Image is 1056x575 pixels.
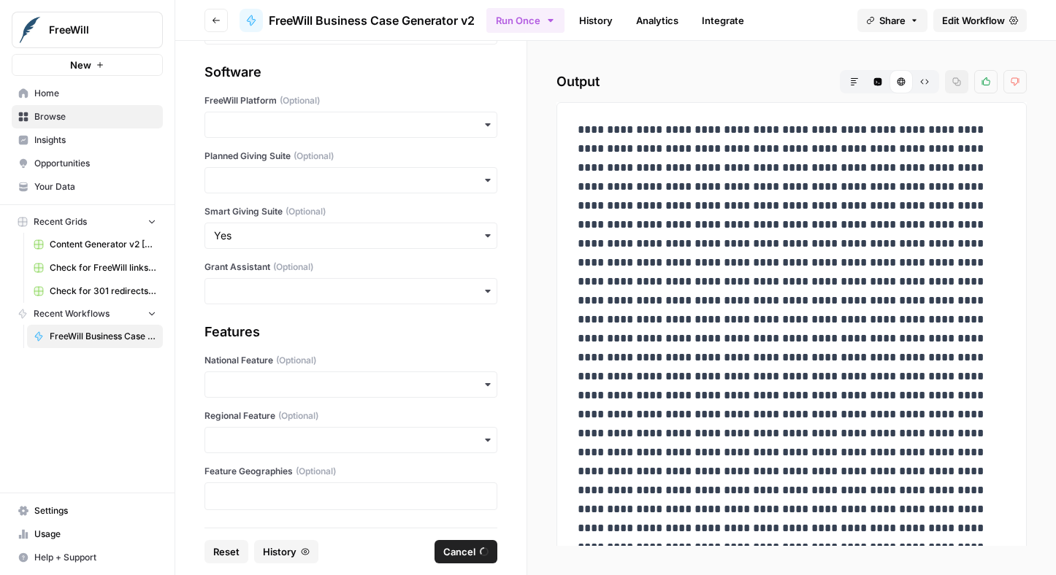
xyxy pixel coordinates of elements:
button: Share [857,9,927,32]
button: Help + Support [12,546,163,569]
span: FreeWill Business Case Generator v2 [269,12,475,29]
a: Your Data [12,175,163,198]
span: (Optional) [286,205,326,218]
button: Reset [204,540,248,563]
button: Recent Workflows [12,303,163,325]
button: New [12,54,163,76]
label: Feature Geographies [204,465,497,478]
h2: Output [556,70,1027,93]
a: Usage [12,522,163,546]
button: Recent Grids [12,211,163,233]
span: (Optional) [296,465,336,478]
a: Opportunities [12,152,163,175]
button: History [254,540,318,563]
span: Check for FreeWill links on partner's external website [50,261,156,274]
div: Software [204,62,497,82]
label: Regional Feature [204,409,497,422]
a: Integrate [693,9,753,32]
a: Home [12,82,163,105]
img: FreeWill Logo [17,17,43,43]
a: Analytics [627,9,687,32]
a: Insights [12,128,163,152]
div: Features [204,322,497,342]
span: (Optional) [280,94,320,107]
span: Cancel [443,544,475,559]
a: Content Generator v2 [DRAFT] Test [27,233,163,256]
span: Settings [34,504,156,517]
input: Yes [214,228,488,243]
span: Edit Workflow [942,13,1005,28]
span: Recent Workflows [34,307,110,320]
span: Browse [34,110,156,123]
a: Check for FreeWill links on partner's external website [27,256,163,279]
a: FreeWill Business Case Generator v2 [240,9,475,32]
span: Insights [34,134,156,147]
a: Edit Workflow [933,9,1027,32]
label: Planned Giving Suite [204,150,497,163]
span: New [70,58,91,72]
a: Settings [12,499,163,522]
label: Smart Giving Suite [204,205,497,218]
span: (Optional) [294,150,334,163]
a: Check for 301 redirects on page Grid [27,279,163,303]
label: FreeWill Platform [204,94,497,107]
span: Share [879,13,906,28]
span: Reset [213,544,240,559]
a: History [570,9,621,32]
button: Run Once [486,8,565,33]
span: Recent Grids [34,215,87,228]
label: Grant Assistant [204,261,497,274]
span: Check for 301 redirects on page Grid [50,285,156,298]
span: Usage [34,528,156,541]
label: National Feature [204,354,497,367]
button: Cancel [435,540,497,563]
span: (Optional) [278,409,318,422]
span: Help + Support [34,551,156,564]
a: FreeWill Business Case Generator v2 [27,325,163,348]
span: (Optional) [276,354,316,367]
span: Home [34,87,156,100]
a: Browse [12,105,163,128]
span: (Optional) [273,261,313,274]
span: History [263,544,296,559]
span: FreeWill [49,23,137,37]
span: Your Data [34,180,156,193]
button: Workspace: FreeWill [12,12,163,48]
span: Opportunities [34,157,156,170]
span: Content Generator v2 [DRAFT] Test [50,238,156,251]
span: FreeWill Business Case Generator v2 [50,330,156,343]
